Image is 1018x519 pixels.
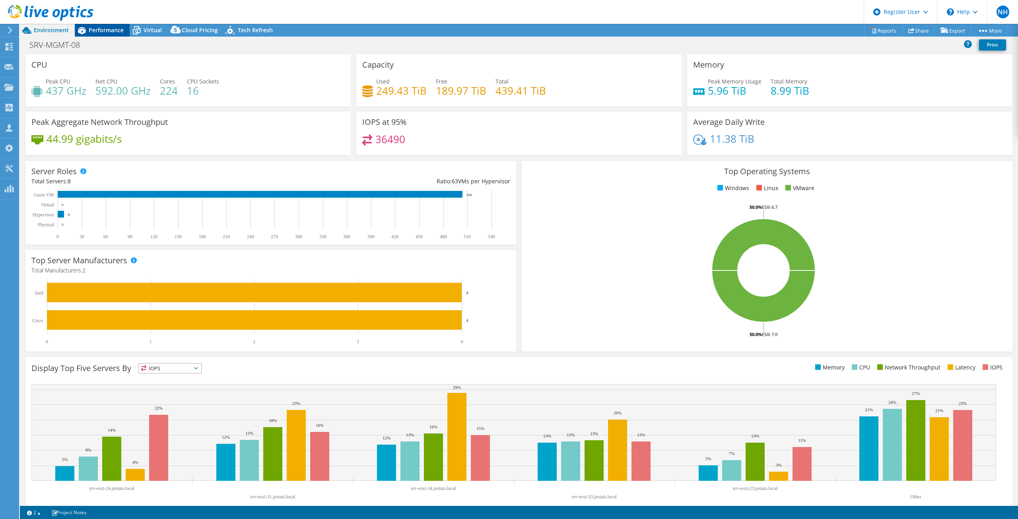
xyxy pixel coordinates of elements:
text: Other [910,494,921,500]
text: 23% [959,401,967,406]
text: 330 [319,234,326,239]
text: 18% [269,418,277,423]
text: 13% [543,433,551,438]
h4: 224 [160,86,178,95]
span: Peak Memory Usage [708,78,762,85]
span: IOPS [139,363,201,373]
text: 11% [798,438,806,443]
text: srv-esxi-33.jestais.local [571,494,617,500]
text: 4% [132,460,138,465]
text: 22% [155,406,163,410]
a: Project Notes [46,507,92,517]
text: 4 [460,339,463,344]
text: 15% [476,426,484,431]
h4: Total Manufacturers: [31,266,510,275]
svg: \n [947,8,954,16]
text: 3% [776,463,782,467]
text: 510 [464,234,471,239]
text: 13% [245,431,253,435]
h3: Peak Aggregate Network Throughput [31,118,168,126]
span: Total [495,78,509,85]
span: Net CPU [95,78,117,85]
span: Peak CPU [46,78,70,85]
li: Network Throughput [875,363,940,372]
text: 450 [416,234,423,239]
text: 13% [751,433,759,438]
li: Linux [754,184,778,192]
text: Dell [35,290,43,296]
text: 120 [150,234,157,239]
text: 0 [46,339,48,344]
text: Physical [38,222,54,227]
a: Share [902,24,935,37]
text: 8 [68,213,70,217]
span: CPU Sockets [187,78,219,85]
text: 150 [175,234,182,239]
text: srv-esxi-34.jestais.local [411,486,456,491]
h3: Top Server Manufacturers [31,256,127,265]
span: 63 [452,177,458,185]
text: 16% [316,423,324,428]
div: Ratio: VMs per Hypervisor [271,177,510,186]
h4: 437 GHz [46,86,86,95]
text: 12% [222,435,230,439]
text: 1 [150,339,152,344]
text: 7% [729,451,735,456]
text: 21% [935,408,943,413]
text: 240 [247,234,254,239]
text: 0 [56,234,59,239]
h4: 189.97 TiB [436,86,486,95]
text: 420 [391,234,398,239]
text: 480 [440,234,447,239]
text: 24% [888,400,896,404]
a: Reports [865,24,903,37]
text: 180 [199,234,206,239]
h4: 592.00 GHz [95,86,151,95]
text: 300 [295,234,302,239]
span: NH [997,6,1009,18]
text: 4 [466,290,468,295]
span: Cores [160,78,175,85]
span: Total Memory [771,78,807,85]
h1: SRV-MGMT-08 [26,41,92,49]
text: 12% [383,435,390,440]
h4: 44.99 gigabits/s [47,134,122,143]
h3: CPU [31,60,47,69]
a: More [971,24,1008,37]
h3: Average Daily Write [693,118,765,126]
text: 5% [705,456,711,461]
text: srv-esxi-23.jestais.local [732,486,778,491]
text: Virtual [41,202,54,208]
h3: Server Roles [31,167,77,176]
h4: 439.41 TiB [495,86,546,95]
text: 27% [912,391,920,396]
span: Free [436,78,447,85]
h3: IOPS at 95% [362,118,407,126]
span: 2 [82,266,85,274]
a: Export [934,24,971,37]
text: 90 [128,234,132,239]
text: 13% [567,432,575,437]
text: Hypervisor [33,212,54,218]
text: 390 [367,234,375,239]
h3: Capacity [362,60,394,69]
text: 504 [466,193,472,197]
li: Latency [946,363,975,372]
text: 360 [343,234,350,239]
text: 13% [637,432,645,437]
span: Performance [89,26,124,34]
text: 23% [292,401,300,406]
li: CPU [850,363,870,372]
h4: 249.43 TiB [376,86,427,95]
tspan: 50.0% [750,204,762,210]
text: 8% [85,447,91,452]
text: 14% [108,428,116,432]
text: Cisco [32,318,43,323]
li: Windows [715,184,749,192]
text: 29% [453,385,461,390]
span: Virtual [144,26,162,34]
text: 13% [406,432,414,437]
span: 8 [68,177,71,185]
text: 5% [62,457,68,462]
h4: 16 [187,86,219,95]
